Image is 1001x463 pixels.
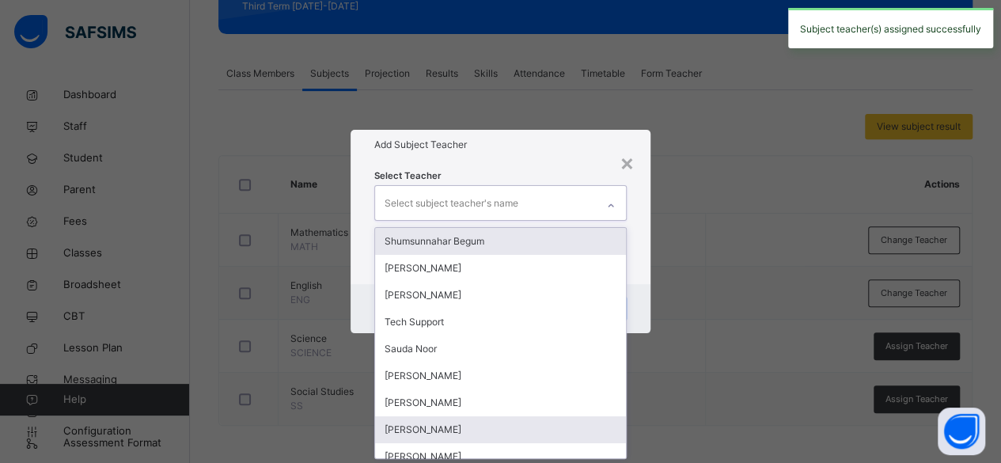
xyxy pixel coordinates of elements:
div: [PERSON_NAME] [375,416,627,443]
h1: Add Subject Teacher [374,138,628,152]
div: [PERSON_NAME] [375,282,627,309]
div: Tech Support [375,309,627,336]
div: [PERSON_NAME] [375,255,627,282]
div: Shumsunnahar Begum [375,228,627,255]
div: Subject teacher(s) assigned successfully [788,8,993,48]
div: [PERSON_NAME] [375,362,627,389]
div: Sauda Noor [375,336,627,362]
div: Select subject teacher's name [385,188,518,218]
div: × [620,146,635,179]
div: [PERSON_NAME] [375,389,627,416]
span: Select Teacher [374,169,442,183]
button: Open asap [938,408,985,455]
